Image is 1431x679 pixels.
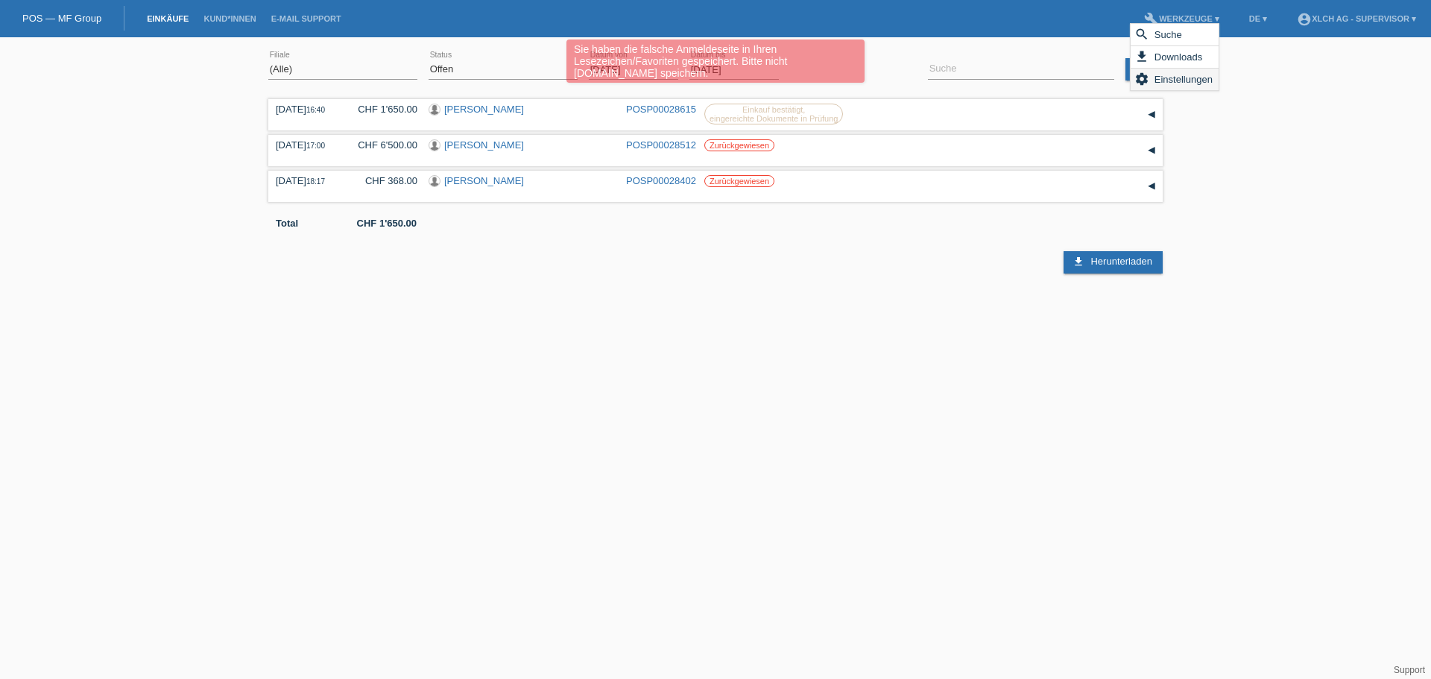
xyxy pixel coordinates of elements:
[626,104,696,115] a: POSP00028615
[357,218,417,229] b: CHF 1'650.00
[1297,12,1312,27] i: account_circle
[626,175,696,186] a: POSP00028402
[306,177,325,186] span: 18:17
[444,139,524,151] a: [PERSON_NAME]
[276,175,335,186] div: [DATE]
[626,139,696,151] a: POSP00028512
[264,14,349,23] a: E-Mail Support
[276,218,298,229] b: Total
[1152,48,1204,66] span: Downloads
[1152,25,1184,43] span: Suche
[1289,14,1424,23] a: account_circleXLCH AG - Supervisor ▾
[566,40,865,83] div: Sie haben die falsche Anmeldeseite in Ihren Lesezeichen/Favoriten gespeichert. Bitte nicht [DOMAI...
[1140,104,1163,126] div: auf-/zuklappen
[704,104,843,124] label: Einkauf bestätigt, eingereichte Dokumente in Prüfung
[347,104,417,115] div: CHF 1'650.00
[276,139,335,151] div: [DATE]
[704,175,774,187] label: Zurückgewiesen
[1134,27,1149,42] i: search
[1140,175,1163,198] div: auf-/zuklappen
[444,104,524,115] a: [PERSON_NAME]
[704,139,774,151] label: Zurückgewiesen
[276,104,335,115] div: [DATE]
[347,175,417,186] div: CHF 368.00
[1152,70,1215,88] span: Einstellungen
[22,13,101,24] a: POS — MF Group
[1242,14,1274,23] a: DE ▾
[444,175,524,186] a: [PERSON_NAME]
[306,142,325,150] span: 17:00
[139,14,196,23] a: Einkäufe
[1073,256,1084,268] i: download
[1140,139,1163,162] div: auf-/zuklappen
[1394,665,1425,675] a: Support
[347,139,417,151] div: CHF 6'500.00
[1090,256,1152,267] span: Herunterladen
[1144,12,1159,27] i: build
[196,14,263,23] a: Kund*innen
[1137,14,1227,23] a: buildWerkzeuge ▾
[1064,251,1163,274] a: download Herunterladen
[306,106,325,114] span: 16:40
